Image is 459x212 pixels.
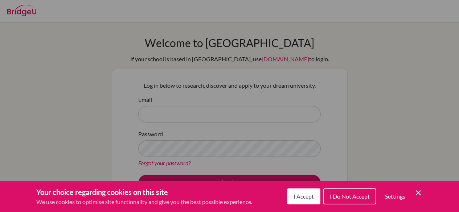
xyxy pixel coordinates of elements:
[379,189,411,204] button: Settings
[385,193,405,200] span: Settings
[36,187,252,198] h3: Your choice regarding cookies on this site
[287,188,320,204] button: I Accept
[414,188,423,197] button: Save and close
[330,193,370,200] span: I Do Not Accept
[323,188,376,204] button: I Do Not Accept
[294,193,314,200] span: I Accept
[36,198,252,206] p: We use cookies to optimise site functionality and give you the best possible experience.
